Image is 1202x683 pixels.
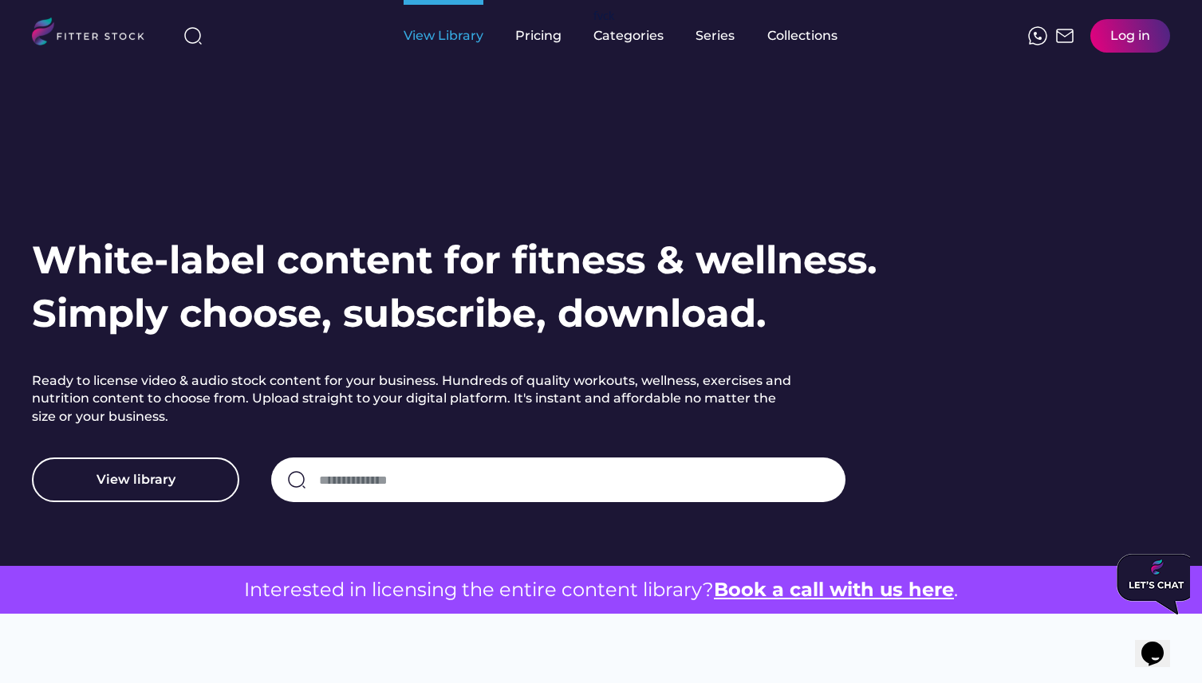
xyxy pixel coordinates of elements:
iframe: chat widget [1110,548,1190,621]
img: LOGO.svg [32,18,158,50]
img: meteor-icons_whatsapp%20%281%29.svg [1028,26,1047,45]
button: View library [32,457,239,502]
img: search-normal.svg [287,470,306,489]
div: Pricing [515,27,562,45]
iframe: chat widget [1135,619,1186,667]
div: fvck [593,8,614,24]
div: Collections [767,27,837,45]
img: Chat attention grabber [6,6,86,67]
div: Categories [593,27,664,45]
h1: White-label content for fitness & wellness. Simply choose, subscribe, download. [32,234,877,340]
div: View Library [404,27,483,45]
h2: Ready to license video & audio stock content for your business. Hundreds of quality workouts, wel... [32,372,798,426]
img: Frame%2051.svg [1055,26,1074,45]
div: Series [696,27,735,45]
a: Book a call with us here [714,578,954,601]
div: Log in [1110,27,1150,45]
img: search-normal%203.svg [183,26,203,45]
